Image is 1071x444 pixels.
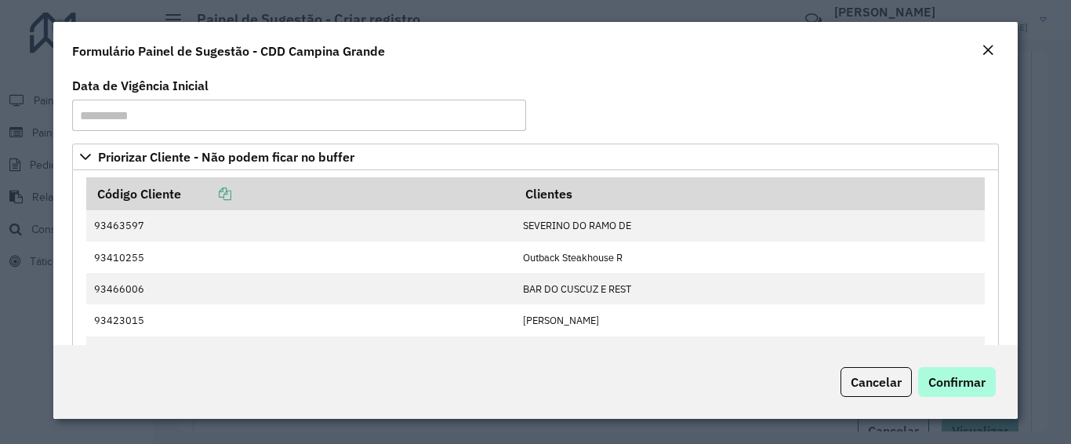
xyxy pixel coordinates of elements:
[72,42,385,60] h4: Formulário Painel de Sugestão - CDD Campina Grande
[86,337,515,368] td: 93402573
[851,374,902,390] span: Cancelar
[86,177,515,210] th: Código Cliente
[72,76,209,95] label: Data de Vigência Inicial
[515,304,985,336] td: [PERSON_NAME]
[86,242,515,273] td: 93410255
[515,177,985,210] th: Clientes
[72,144,998,170] a: Priorizar Cliente - Não podem ficar no buffer
[181,186,231,202] a: Copiar
[977,41,999,61] button: Close
[86,273,515,304] td: 93466006
[515,242,985,273] td: Outback Steakhouse R
[928,374,986,390] span: Confirmar
[86,210,515,242] td: 93463597
[840,367,912,397] button: Cancelar
[86,304,515,336] td: 93423015
[515,273,985,304] td: BAR DO CUSCUZ E REST
[515,210,985,242] td: SEVERINO DO RAMO DE
[918,367,996,397] button: Confirmar
[982,44,994,56] em: Fechar
[515,337,985,368] td: [PERSON_NAME]
[98,151,354,163] span: Priorizar Cliente - Não podem ficar no buffer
